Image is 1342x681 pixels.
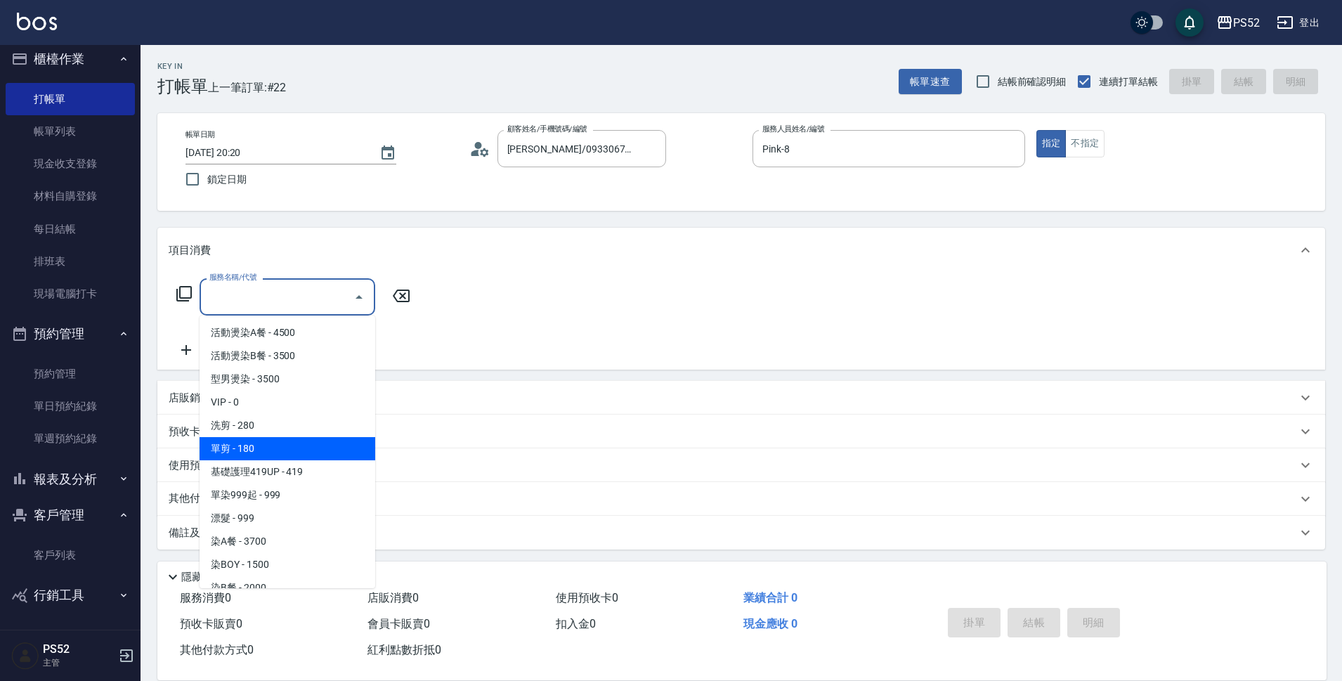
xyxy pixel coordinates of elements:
[6,245,135,278] a: 排班表
[169,424,221,439] p: 預收卡販賣
[367,617,430,630] span: 會員卡販賣 0
[180,617,242,630] span: 預收卡販賣 0
[899,69,962,95] button: 帳單速查
[200,460,375,484] span: 基礎護理419UP - 419
[348,286,370,309] button: Close
[743,617,797,630] span: 現金應收 0
[200,437,375,460] span: 單剪 - 180
[556,617,596,630] span: 扣入金 0
[6,539,135,571] a: 客戶列表
[169,526,221,540] p: 備註及來源
[157,482,1325,516] div: 其他付款方式入金可用餘額: 0
[157,448,1325,482] div: 使用預收卡
[1099,74,1158,89] span: 連續打單結帳
[200,484,375,507] span: 單染999起 - 999
[998,74,1067,89] span: 結帳前確認明細
[200,507,375,530] span: 漂髮 - 999
[6,461,135,498] button: 報表及分析
[6,278,135,310] a: 現場電腦打卡
[200,344,375,368] span: 活動燙染B餐 - 3500
[367,643,441,656] span: 紅利點數折抵 0
[157,516,1325,550] div: 備註及來源
[6,115,135,148] a: 帳單列表
[200,391,375,414] span: VIP - 0
[6,83,135,115] a: 打帳單
[1036,130,1067,157] button: 指定
[157,381,1325,415] div: 店販銷售
[367,591,419,604] span: 店販消費 0
[6,390,135,422] a: 單日預約紀錄
[6,497,135,533] button: 客戶管理
[157,77,208,96] h3: 打帳單
[185,141,365,164] input: YYYY/MM/DD hh:mm
[6,422,135,455] a: 單週預約紀錄
[209,272,256,283] label: 服務名稱/代號
[180,591,231,604] span: 服務消費 0
[200,368,375,391] span: 型男燙染 - 3500
[1233,14,1260,32] div: PS52
[200,576,375,599] span: 染B餐 - 2000
[208,79,287,96] span: 上一筆訂單:#22
[743,591,797,604] span: 業績合計 0
[181,570,245,585] p: 隱藏業績明細
[43,656,115,669] p: 主管
[169,491,298,507] p: 其他付款方式
[180,643,254,656] span: 其他付款方式 0
[762,124,824,134] label: 服務人員姓名/編號
[169,458,221,473] p: 使用預收卡
[1211,8,1265,37] button: PS52
[157,228,1325,273] div: 項目消費
[6,577,135,614] button: 行銷工具
[1065,130,1105,157] button: 不指定
[200,530,375,553] span: 染A餐 - 3700
[371,136,405,170] button: Choose date, selected date is 2025-10-14
[169,243,211,258] p: 項目消費
[6,180,135,212] a: 材料自購登錄
[200,414,375,437] span: 洗剪 - 280
[43,642,115,656] h5: PS52
[6,316,135,352] button: 預約管理
[6,358,135,390] a: 預約管理
[169,391,211,406] p: 店販銷售
[200,321,375,344] span: 活動燙染A餐 - 4500
[6,148,135,180] a: 現金收支登錄
[157,415,1325,448] div: 預收卡販賣
[200,553,375,576] span: 染BOY - 1500
[6,41,135,77] button: 櫃檯作業
[556,591,618,604] span: 使用預收卡 0
[157,62,208,71] h2: Key In
[1175,8,1204,37] button: save
[17,13,57,30] img: Logo
[507,124,587,134] label: 顧客姓名/手機號碼/編號
[11,642,39,670] img: Person
[6,213,135,245] a: 每日結帳
[207,172,247,187] span: 鎖定日期
[1271,10,1325,36] button: 登出
[185,129,215,140] label: 帳單日期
